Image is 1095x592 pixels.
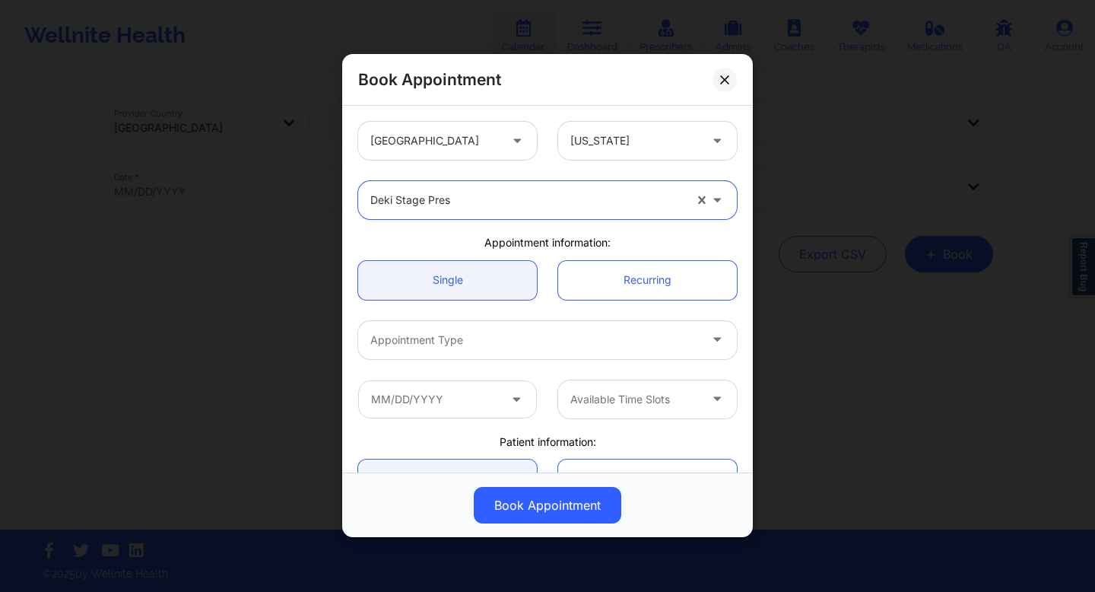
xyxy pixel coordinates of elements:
[348,434,747,450] div: Patient information:
[570,122,699,160] div: [US_STATE]
[558,460,737,498] a: Not Registered Patient
[348,235,747,250] div: Appointment information:
[358,261,537,300] a: Single
[558,261,737,300] a: Recurring
[358,460,537,498] a: Registered Patient
[370,122,499,160] div: [GEOGRAPHIC_DATA]
[358,69,501,90] h2: Book Appointment
[370,181,684,219] div: Deki Stage Pres
[474,488,621,524] button: Book Appointment
[358,380,537,419] input: MM/DD/YYYY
